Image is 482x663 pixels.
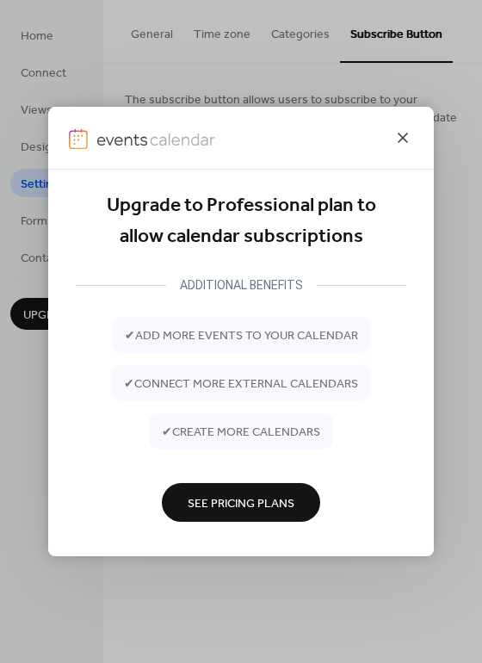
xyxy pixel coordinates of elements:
div: Upgrade to Professional plan to allow calendar subscriptions [76,190,406,253]
span: ✔ add more events to your calendar [125,326,358,344]
span: ✔ connect more external calendars [124,375,358,393]
div: ADDITIONAL BENEFITS [166,275,317,295]
button: See Pricing Plans [162,483,320,522]
span: See Pricing Plans [188,494,294,512]
img: logo-type [96,129,215,150]
span: ✔ create more calendars [162,423,320,441]
img: logo-icon [69,129,88,150]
